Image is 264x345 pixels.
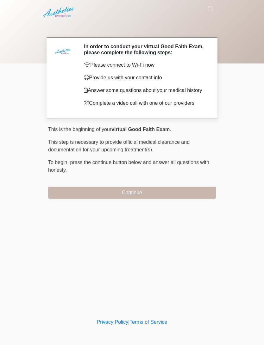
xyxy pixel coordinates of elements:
[170,127,171,132] span: .
[128,319,129,325] a: |
[84,99,206,107] p: Complete a video call with one of our providers
[84,61,206,69] p: Please connect to Wi-Fi now
[43,23,221,35] h1: ‎ ‎ ‎
[84,87,206,94] p: Answer some questions about your medical history
[53,43,72,63] img: Agent Avatar
[48,160,209,173] span: press the continue button below and answer all questions with honesty.
[48,127,111,132] span: This is the beginning of your
[97,319,129,325] a: Privacy Policy
[42,5,76,19] img: Aesthetics by Emediate Cure Logo
[48,187,216,199] button: Continue
[129,319,167,325] a: Terms of Service
[48,160,70,165] span: To begin,
[84,74,206,82] p: Provide us with your contact info
[84,43,206,56] h2: In order to conduct your virtual Good Faith Exam, please complete the following steps:
[48,139,190,152] span: This step is necessary to provide official medical clearance and documentation for your upcoming ...
[111,127,170,132] strong: virtual Good Faith Exam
